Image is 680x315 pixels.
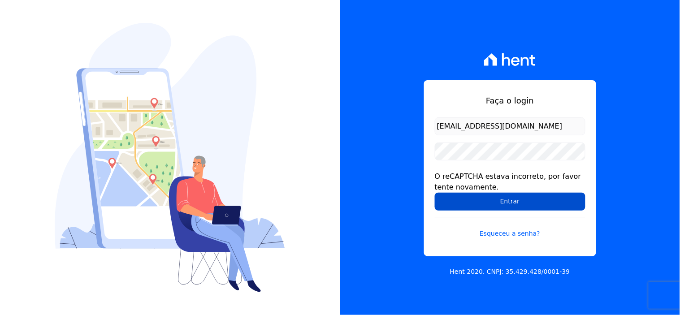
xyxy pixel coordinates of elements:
input: Entrar [435,193,585,211]
input: Email [435,117,585,135]
img: Login [55,23,285,292]
div: O reCAPTCHA estava incorreto, por favor tente novamente. [435,171,585,193]
a: Esqueceu a senha? [435,218,585,238]
h1: Faça o login [435,95,585,107]
p: Hent 2020. CNPJ: 35.429.428/0001-39 [450,267,570,276]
